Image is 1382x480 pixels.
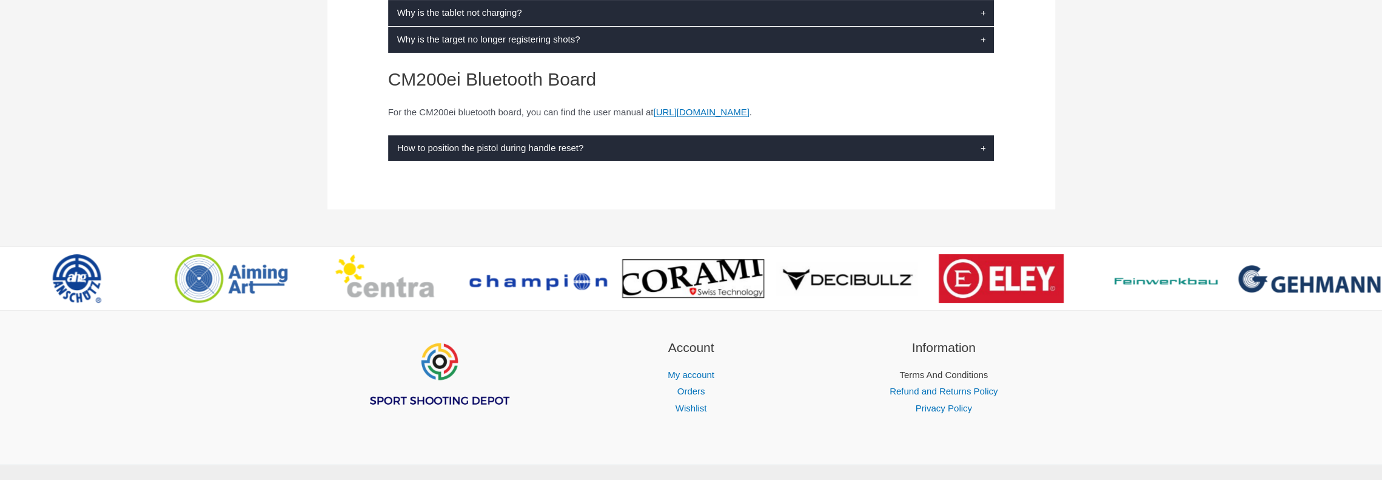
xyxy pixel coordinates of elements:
[580,338,802,357] h2: Account
[580,338,802,417] aside: Footer Widget 2
[890,386,998,396] a: Refund and Returns Policy
[915,403,971,413] a: Privacy Policy
[833,367,1055,417] nav: Information
[388,27,995,53] label: Why is the target no longer registering shots?
[668,370,714,380] a: My account
[388,135,995,161] label: How to position the pistol during handle reset?
[833,338,1055,417] aside: Footer Widget 3
[388,104,995,121] p: For the CM200ei bluetooth board, you can find the user manual at .
[327,338,550,436] aside: Footer Widget 1
[388,67,995,91] h2: CM200ei Bluetooth Board
[677,386,705,396] a: Orders
[833,338,1055,357] h2: Information
[899,370,988,380] a: Terms And Conditions
[939,254,1063,303] img: brand logo
[676,403,707,413] a: Wishlist
[580,367,802,417] nav: Account
[653,107,749,117] a: [URL][DOMAIN_NAME]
